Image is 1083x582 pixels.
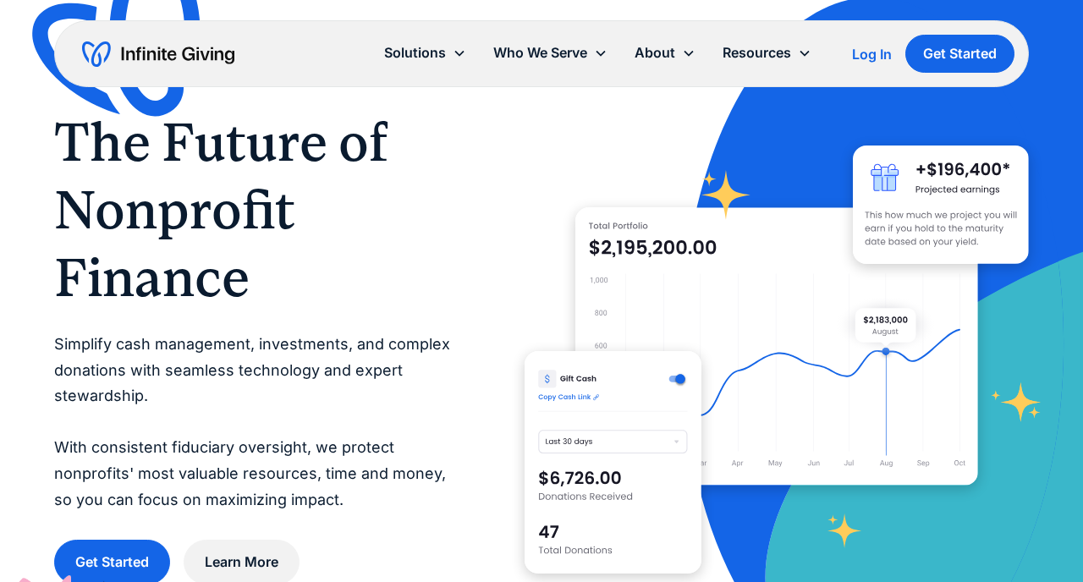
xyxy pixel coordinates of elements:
div: Log In [852,47,892,61]
a: Get Started [905,35,1014,73]
p: Simplify cash management, investments, and complex donations with seamless technology and expert ... [54,332,457,513]
h1: The Future of Nonprofit Finance [54,108,457,311]
div: Solutions [384,41,446,64]
div: About [635,41,675,64]
div: Resources [709,35,825,71]
div: Solutions [371,35,480,71]
div: Who We Serve [493,41,587,64]
img: nonprofit donation platform [575,207,978,486]
img: donation software for nonprofits [525,351,701,574]
div: About [621,35,709,71]
img: fundraising star [991,382,1042,422]
div: Who We Serve [480,35,621,71]
a: home [82,41,234,68]
a: Log In [852,44,892,64]
div: Resources [723,41,791,64]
